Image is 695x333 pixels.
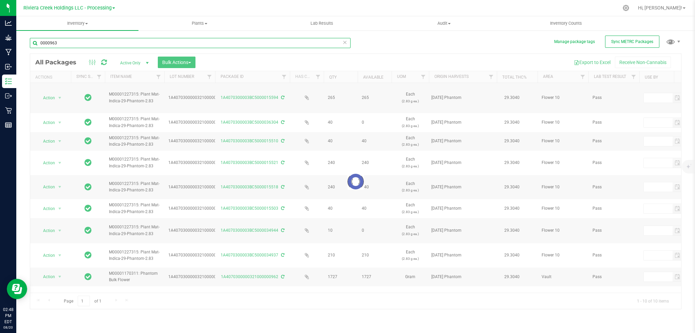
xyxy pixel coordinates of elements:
a: Audit [383,16,505,30]
inline-svg: Inbound [5,63,12,70]
button: Manage package tags [554,39,595,45]
span: Audit [383,20,505,26]
span: Hi, [PERSON_NAME]! [638,5,682,11]
inline-svg: Outbound [5,92,12,99]
p: 08/20 [3,325,13,330]
a: Plants [138,16,261,30]
inline-svg: Inventory [5,78,12,85]
span: Sync METRC Packages [611,39,653,44]
a: Lab Results [261,16,383,30]
span: Riviera Creek Holdings LLC - Processing [23,5,112,11]
span: Lab Results [301,20,342,26]
inline-svg: Manufacturing [5,49,12,56]
inline-svg: Retail [5,107,12,114]
input: Search Package ID, Item Name, SKU, Lot or Part Number... [30,38,351,48]
div: Manage settings [622,5,630,11]
span: Clear [342,38,347,47]
span: Inventory [16,20,138,26]
inline-svg: Grow [5,34,12,41]
a: Inventory Counts [505,16,627,30]
a: Inventory [16,16,138,30]
p: 02:48 PM EDT [3,307,13,325]
span: Plants [139,20,260,26]
button: Sync METRC Packages [605,36,659,48]
span: Inventory Counts [541,20,591,26]
iframe: Resource center [7,279,27,299]
inline-svg: Reports [5,122,12,128]
inline-svg: Analytics [5,20,12,26]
